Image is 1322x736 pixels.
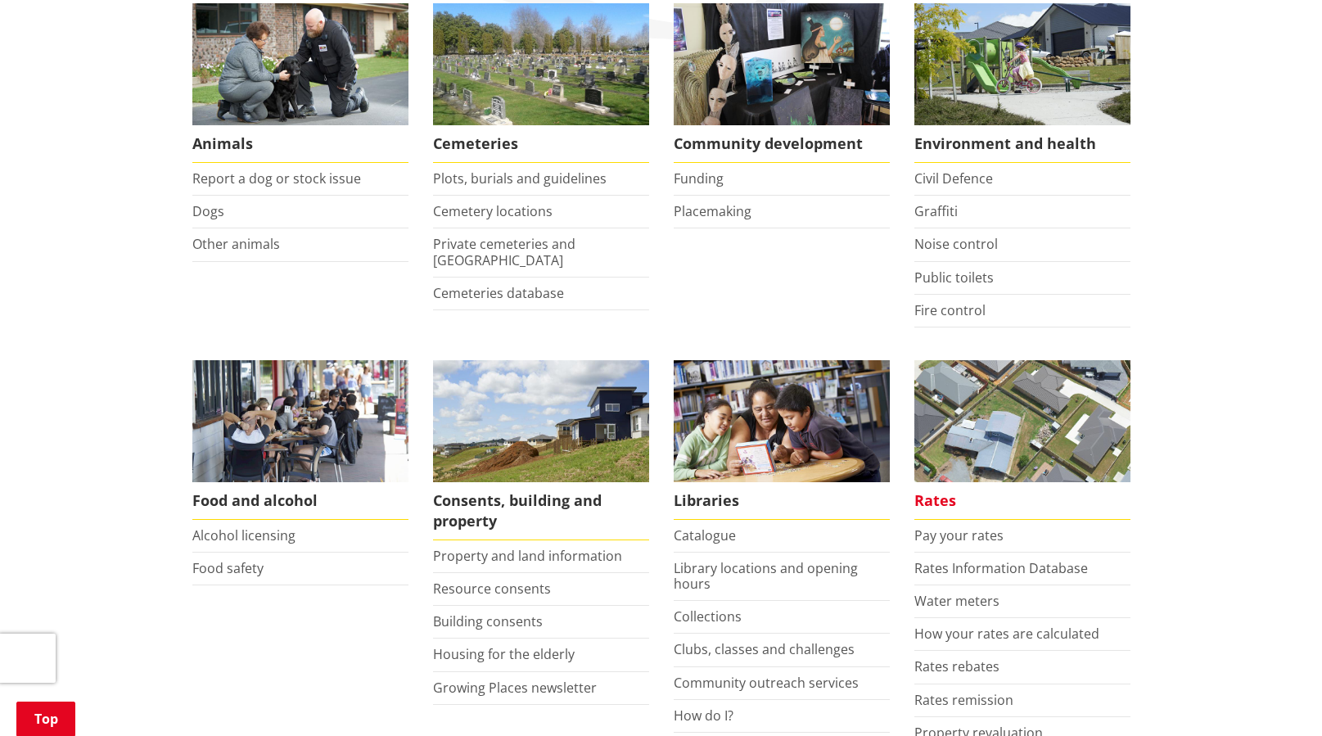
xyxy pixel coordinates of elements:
[674,360,890,520] a: Library membership is free to everyone who lives in the Waikato district. Libraries
[914,125,1130,163] span: Environment and health
[674,559,858,593] a: Library locations and opening hours
[914,592,999,610] a: Water meters
[433,645,575,663] a: Housing for the elderly
[192,526,296,544] a: Alcohol licensing
[914,360,1130,520] a: Pay your rates online Rates
[674,607,742,625] a: Collections
[192,3,408,125] img: Animal Control
[433,679,597,697] a: Growing Places newsletter
[674,3,890,125] img: Matariki Travelling Suitcase Art Exhibition
[433,547,622,565] a: Property and land information
[433,360,649,482] img: Land and property thumbnail
[192,360,408,482] img: Food and Alcohol in the Waikato
[433,169,607,187] a: Plots, burials and guidelines
[674,3,890,163] a: Matariki Travelling Suitcase Art Exhibition Community development
[433,612,543,630] a: Building consents
[192,235,280,253] a: Other animals
[674,482,890,520] span: Libraries
[433,3,649,163] a: Huntly Cemetery Cemeteries
[674,169,724,187] a: Funding
[433,235,575,269] a: Private cemeteries and [GEOGRAPHIC_DATA]
[674,360,890,482] img: Waikato District Council libraries
[914,526,1004,544] a: Pay your rates
[914,3,1130,125] img: New housing in Pokeno
[914,235,998,253] a: Noise control
[1247,667,1306,726] iframe: Messenger Launcher
[914,482,1130,520] span: Rates
[914,657,999,675] a: Rates rebates
[914,3,1130,163] a: New housing in Pokeno Environment and health
[192,202,224,220] a: Dogs
[192,482,408,520] span: Food and alcohol
[914,202,958,220] a: Graffiti
[16,702,75,736] a: Top
[914,559,1088,577] a: Rates Information Database
[674,707,733,725] a: How do I?
[192,125,408,163] span: Animals
[433,360,649,540] a: New Pokeno housing development Consents, building and property
[433,284,564,302] a: Cemeteries database
[674,526,736,544] a: Catalogue
[433,580,551,598] a: Resource consents
[674,202,751,220] a: Placemaking
[674,640,855,658] a: Clubs, classes and challenges
[914,360,1130,482] img: Rates-thumbnail
[914,301,986,319] a: Fire control
[192,3,408,163] a: Waikato District Council Animal Control team Animals
[433,482,649,540] span: Consents, building and property
[433,3,649,125] img: Huntly Cemetery
[674,674,859,692] a: Community outreach services
[192,559,264,577] a: Food safety
[914,169,993,187] a: Civil Defence
[192,360,408,520] a: Food and Alcohol in the Waikato Food and alcohol
[674,125,890,163] span: Community development
[914,625,1099,643] a: How your rates are calculated
[433,125,649,163] span: Cemeteries
[914,269,994,287] a: Public toilets
[914,691,1013,709] a: Rates remission
[192,169,361,187] a: Report a dog or stock issue
[433,202,553,220] a: Cemetery locations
